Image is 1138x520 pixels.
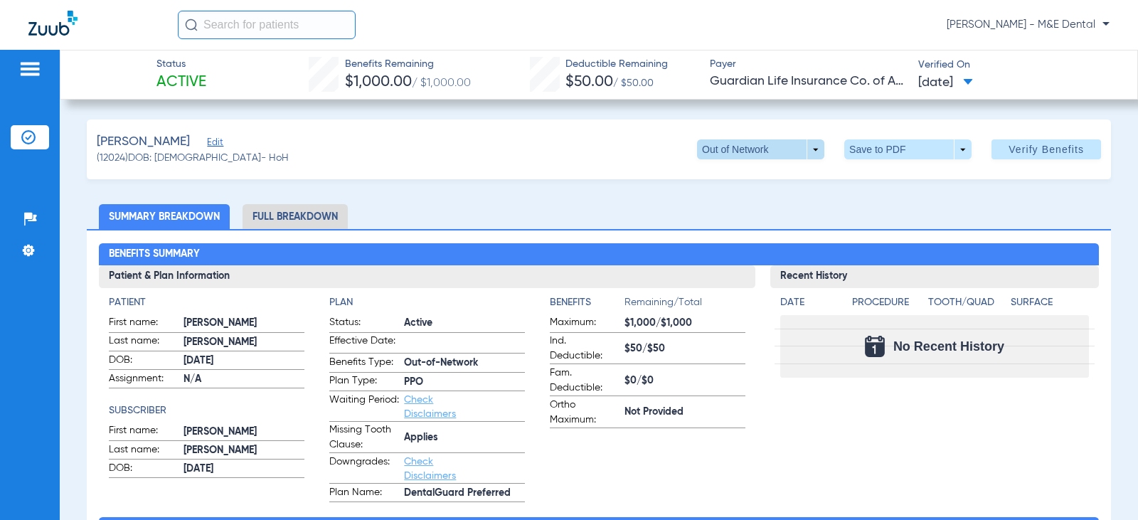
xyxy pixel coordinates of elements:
[329,455,399,483] span: Downgrades:
[404,356,525,371] span: Out-of-Network
[345,57,471,72] span: Benefits Remaining
[1009,144,1084,155] span: Verify Benefits
[412,78,471,89] span: / $1,000.00
[184,425,304,440] span: [PERSON_NAME]
[184,354,304,368] span: [DATE]
[329,393,399,421] span: Waiting Period:
[329,334,399,353] span: Effective Date:
[404,430,525,445] span: Applies
[928,295,1006,310] h4: Tooth/Quad
[97,151,289,166] span: (12024) DOB: [DEMOGRAPHIC_DATA] - HoH
[550,334,619,364] span: Ind. Deductible:
[550,398,619,428] span: Ortho Maximum:
[624,405,745,420] span: Not Provided
[99,243,1098,266] h2: Benefits Summary
[928,295,1006,315] app-breakdown-title: Tooth/Quad
[404,395,456,419] a: Check Disclaimers
[852,295,922,315] app-breakdown-title: Procedure
[109,334,179,351] span: Last name:
[109,315,179,332] span: First name:
[780,295,840,315] app-breakdown-title: Date
[28,11,78,36] img: Zuub Logo
[109,423,179,440] span: First name:
[178,11,356,39] input: Search for patients
[710,73,906,90] span: Guardian Life Insurance Co. of America
[613,78,654,88] span: / $50.00
[329,485,399,502] span: Plan Name:
[550,366,619,396] span: Fam. Deductible:
[345,75,412,90] span: $1,000.00
[404,375,525,390] span: PPO
[404,486,525,501] span: DentalGuard Preferred
[770,265,1098,288] h3: Recent History
[99,204,230,229] li: Summary Breakdown
[947,18,1110,32] span: [PERSON_NAME] - M&E Dental
[207,137,220,151] span: Edit
[97,133,190,151] span: [PERSON_NAME]
[184,462,304,477] span: [DATE]
[243,204,348,229] li: Full Breakdown
[550,295,624,315] app-breakdown-title: Benefits
[565,75,613,90] span: $50.00
[184,372,304,387] span: N/A
[780,295,840,310] h4: Date
[844,139,972,159] button: Save to PDF
[109,403,304,418] h4: Subscriber
[624,341,745,356] span: $50/$50
[1011,295,1088,315] app-breakdown-title: Surface
[109,461,179,478] span: DOB:
[184,316,304,331] span: [PERSON_NAME]
[156,73,206,92] span: Active
[918,58,1115,73] span: Verified On
[404,316,525,331] span: Active
[329,423,399,452] span: Missing Tooth Clause:
[624,295,745,315] span: Remaining/Total
[404,457,456,481] a: Check Disclaimers
[185,18,198,31] img: Search Icon
[624,316,745,331] span: $1,000/$1,000
[893,339,1004,354] span: No Recent History
[710,57,906,72] span: Payer
[329,355,399,372] span: Benefits Type:
[109,442,179,460] span: Last name:
[156,57,206,72] span: Status
[550,315,619,332] span: Maximum:
[565,57,668,72] span: Deductible Remaining
[109,371,179,388] span: Assignment:
[1011,295,1088,310] h4: Surface
[184,443,304,458] span: [PERSON_NAME]
[329,295,525,310] h4: Plan
[852,295,922,310] h4: Procedure
[109,353,179,370] span: DOB:
[329,373,399,391] span: Plan Type:
[918,74,973,92] span: [DATE]
[109,295,304,310] h4: Patient
[184,335,304,350] span: [PERSON_NAME]
[18,60,41,78] img: hamburger-icon
[99,265,755,288] h3: Patient & Plan Information
[697,139,824,159] button: Out of Network
[624,373,745,388] span: $0/$0
[991,139,1101,159] button: Verify Benefits
[865,336,885,357] img: Calendar
[329,315,399,332] span: Status:
[550,295,624,310] h4: Benefits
